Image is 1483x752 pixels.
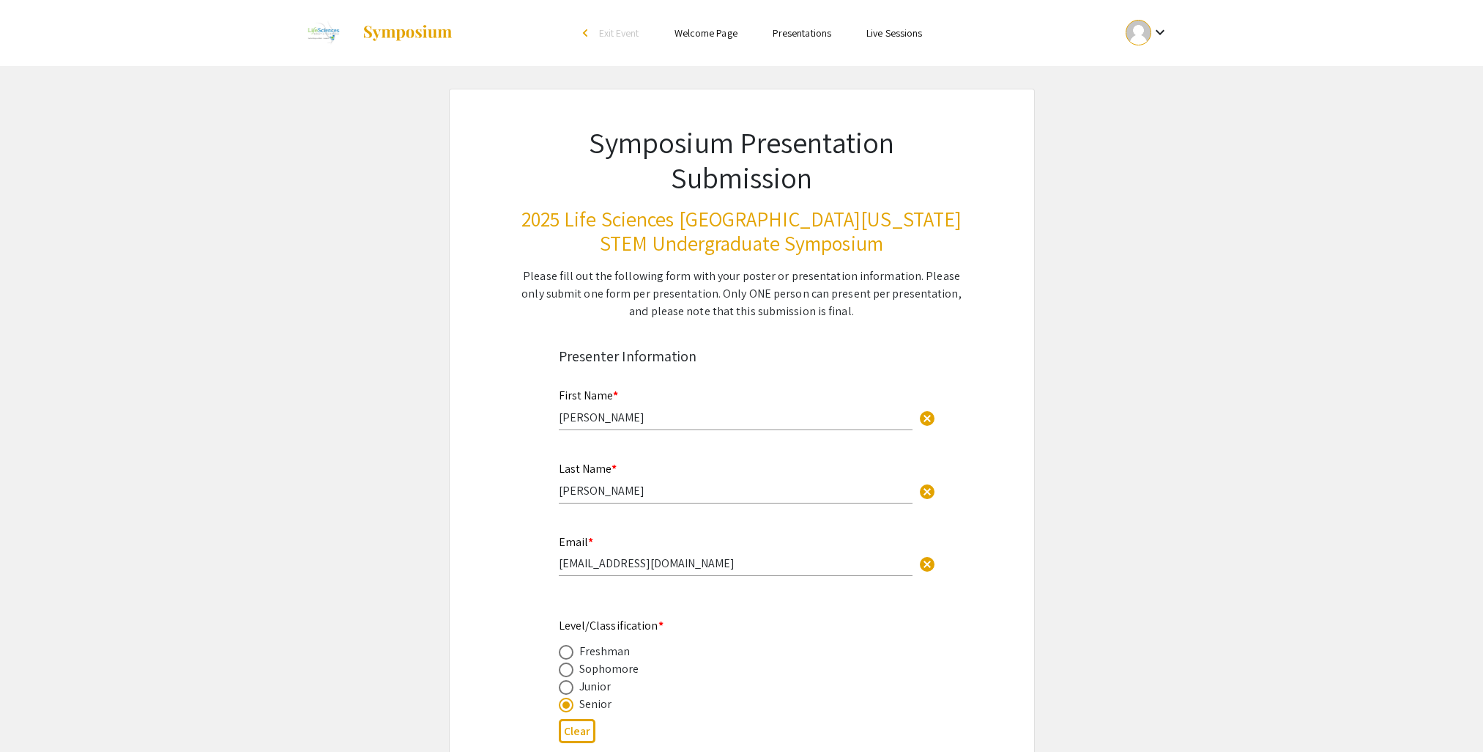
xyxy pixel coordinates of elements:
[559,388,618,403] mat-label: First Name
[579,643,631,660] div: Freshman
[913,402,942,432] button: Clear
[918,556,936,573] span: cancel
[1110,16,1184,49] button: Expand account dropdown
[918,410,936,427] span: cancel
[773,26,831,40] a: Presentations
[362,24,453,42] img: Symposium by ForagerOne
[583,29,592,37] div: arrow_back_ios
[1151,23,1169,41] mat-icon: Expand account dropdown
[559,410,913,425] input: Type Here
[299,15,348,51] img: 2025 Life Sciences South Florida STEM Undergraduate Symposium
[579,678,612,696] div: Junior
[521,125,963,195] h1: Symposium Presentation Submission
[918,483,936,501] span: cancel
[299,15,454,51] a: 2025 Life Sciences South Florida STEM Undergraduate Symposium
[559,719,595,743] button: Clear
[599,26,639,40] span: Exit Event
[559,461,617,476] mat-label: Last Name
[521,268,963,320] div: Please fill out the following form with your poster or presentation information. Please only subm...
[559,556,913,571] input: Type Here
[579,696,612,713] div: Senior
[674,26,737,40] a: Welcome Page
[559,483,913,498] input: Type Here
[579,660,639,678] div: Sophomore
[11,686,62,741] iframe: Chat
[559,618,664,633] mat-label: Level/Classification
[521,207,963,256] h3: 2025 Life Sciences [GEOGRAPHIC_DATA][US_STATE] STEM Undergraduate Symposium
[913,476,942,505] button: Clear
[913,549,942,578] button: Clear
[559,534,593,550] mat-label: Email
[866,26,922,40] a: Live Sessions
[559,345,925,367] div: Presenter Information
